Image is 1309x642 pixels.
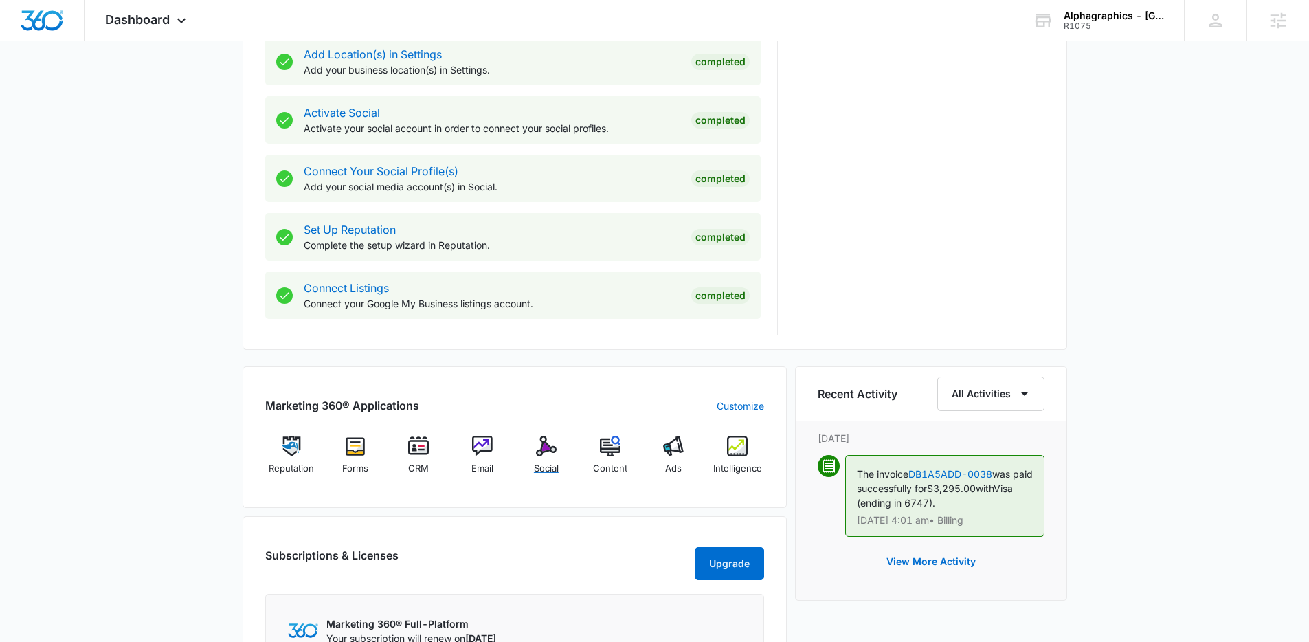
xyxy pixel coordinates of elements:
a: Customize [717,399,764,413]
a: DB1A5ADD-0038 [908,468,992,480]
p: [DATE] [818,431,1044,445]
a: Activate Social [304,106,380,120]
a: Connect Listings [304,281,389,295]
a: Set Up Reputation [304,223,396,236]
span: Reputation [269,462,314,476]
div: account name [1064,10,1164,21]
a: Reputation [265,436,318,485]
a: CRM [392,436,445,485]
button: Upgrade [695,547,764,580]
div: account id [1064,21,1164,31]
div: Completed [691,287,750,304]
span: The invoice [857,468,908,480]
span: Email [471,462,493,476]
span: Forms [342,462,368,476]
h6: Recent Activity [818,386,897,402]
p: Connect your Google My Business listings account. [304,296,680,311]
a: Intelligence [711,436,764,485]
img: Marketing 360 Logo [288,623,318,638]
span: Social [534,462,559,476]
div: Completed [691,112,750,129]
div: Completed [691,229,750,245]
p: Add your social media account(s) in Social. [304,179,680,194]
p: Add your business location(s) in Settings. [304,63,680,77]
p: Complete the setup wizard in Reputation. [304,238,680,252]
span: Dashboard [105,12,170,27]
h2: Marketing 360® Applications [265,397,419,414]
a: Connect Your Social Profile(s) [304,164,458,178]
a: Add Location(s) in Settings [304,47,442,61]
p: Activate your social account in order to connect your social profiles. [304,121,680,135]
span: Content [593,462,627,476]
a: Ads [647,436,700,485]
a: Social [520,436,573,485]
span: Ads [665,462,682,476]
a: Forms [328,436,381,485]
button: View More Activity [873,545,989,578]
h2: Subscriptions & Licenses [265,547,399,575]
div: Completed [691,54,750,70]
a: Email [456,436,509,485]
a: Content [583,436,636,485]
span: CRM [408,462,429,476]
span: with [976,483,994,494]
p: Marketing 360® Full-Platform [326,617,496,631]
span: Intelligence [713,462,762,476]
span: $3,295.00 [927,483,976,494]
div: Completed [691,170,750,187]
p: [DATE] 4:01 am • Billing [857,516,1033,525]
button: All Activities [937,377,1044,411]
